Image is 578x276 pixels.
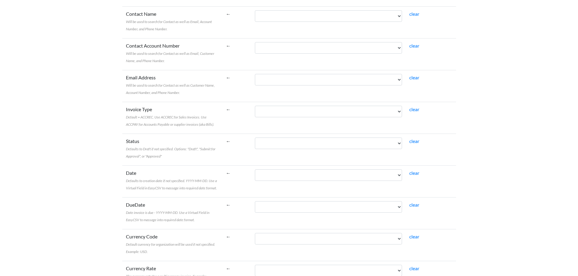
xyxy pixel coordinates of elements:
[409,202,419,208] a: clear
[222,197,252,229] td: ←
[409,138,419,144] a: clear
[222,70,252,102] td: ←
[126,106,219,128] label: Invoice Type
[126,115,214,127] span: Default = ACCREC. Use ACCREC for Sales Invoices. Use ACCPAY for Accounts Payable or supplier invo...
[222,6,252,38] td: ←
[126,74,219,96] label: Email Address
[409,11,419,17] a: clear
[409,75,419,80] a: clear
[126,201,219,223] label: DueDate
[222,102,252,134] td: ←
[126,147,215,158] span: Defaults to Draft if not specified. Options: "Draft", "Submit for Approval", or "Approved"
[222,165,252,197] td: ←
[222,134,252,165] td: ←
[126,233,219,255] label: Currency Code
[222,38,252,70] td: ←
[126,138,219,159] label: Status
[409,43,419,48] a: clear
[222,229,252,261] td: ←
[126,169,219,191] label: Date
[126,242,215,254] span: Default currency for organization will be used if not specified. Example: USD.
[126,83,215,95] span: Will be used to search for Contact as well as Customer Name, Account Number, and Phone Number.
[409,265,419,271] a: clear
[126,19,212,31] span: Will be used to search for Contact as well as Email, Account Number, and Phone Number.
[126,42,219,64] label: Contact Account Number
[126,210,209,222] span: Date invoice is due - YYYY-MM-DD. Use a Virtual Field in EasyCSV to massage into required date fo...
[409,106,419,112] a: clear
[409,170,419,176] a: clear
[126,10,219,32] label: Contact Name
[126,51,214,63] span: Will be used to search for Contact as well as Email, Customer Name, and Phone Number.
[409,234,419,239] a: clear
[548,246,571,269] iframe: Drift Widget Chat Controller
[126,178,217,190] span: Defaults to creation date if not specified. YYYY-MM-DD. Use a Virtual Field in EasyCSV to massage...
